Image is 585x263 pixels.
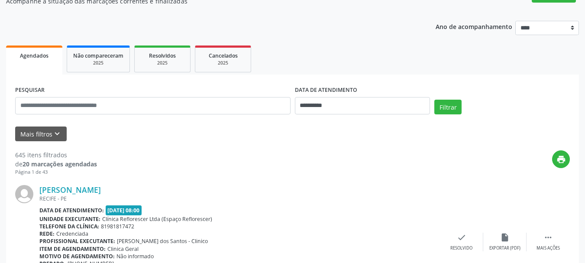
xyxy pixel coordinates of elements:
[52,129,62,139] i: keyboard_arrow_down
[450,245,472,251] div: Resolvido
[489,245,520,251] div: Exportar (PDF)
[500,233,510,242] i: insert_drive_file
[457,233,466,242] i: check
[39,185,101,195] a: [PERSON_NAME]
[39,253,115,260] b: Motivo de agendamento:
[537,245,560,251] div: Mais ações
[116,253,154,260] span: Não informado
[23,160,97,168] strong: 20 marcações agendadas
[434,100,462,114] button: Filtrar
[149,52,176,59] span: Resolvidos
[39,245,106,253] b: Item de agendamento:
[15,84,45,97] label: PESQUISAR
[543,233,553,242] i: 
[39,195,440,202] div: RECIFE - PE
[39,215,100,223] b: Unidade executante:
[106,205,142,215] span: [DATE] 08:00
[15,185,33,203] img: img
[209,52,238,59] span: Cancelados
[552,150,570,168] button: print
[39,207,104,214] b: Data de atendimento:
[15,127,67,142] button: Mais filtroskeyboard_arrow_down
[39,237,115,245] b: Profissional executante:
[15,159,97,169] div: de
[73,52,123,59] span: Não compareceram
[117,237,208,245] span: [PERSON_NAME] dos Santos - Clinico
[556,155,566,164] i: print
[56,230,88,237] span: Credenciada
[101,223,134,230] span: 81981817472
[39,230,55,237] b: Rede:
[201,60,245,66] div: 2025
[39,223,99,230] b: Telefone da clínica:
[20,52,48,59] span: Agendados
[141,60,184,66] div: 2025
[15,150,97,159] div: 645 itens filtrados
[107,245,139,253] span: Clinica Geral
[436,21,512,32] p: Ano de acompanhamento
[102,215,212,223] span: Clínica Reflorescer Ltda (Espaço Reflorescer)
[15,169,97,176] div: Página 1 de 43
[295,84,357,97] label: DATA DE ATENDIMENTO
[73,60,123,66] div: 2025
